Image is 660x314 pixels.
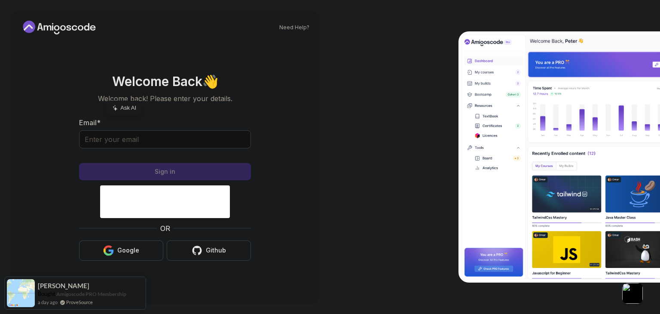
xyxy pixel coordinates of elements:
[155,167,175,176] div: Sign in
[38,290,55,297] span: Bought
[66,299,93,305] a: ProveSource
[160,223,170,234] p: OR
[206,246,226,255] div: Github
[7,279,35,307] img: provesource social proof notification image
[21,21,98,34] a: Home link
[79,240,163,261] button: Google
[38,299,58,306] span: a day ago
[56,291,126,297] a: Amigoscode PRO Membership
[79,118,101,127] label: Email *
[117,246,139,255] div: Google
[458,31,660,283] img: Amigoscode Dashboard
[38,282,89,289] span: [PERSON_NAME]
[79,130,251,148] input: Enter your email
[100,185,230,218] iframe: Widget containing checkbox for hCaptcha security challenge
[202,74,218,88] span: 👋
[279,24,309,31] a: Need Help?
[167,240,251,261] button: Github
[79,74,251,88] h2: Welcome Back
[79,163,251,180] button: Sign in
[79,93,251,104] p: Welcome back! Please enter your details.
